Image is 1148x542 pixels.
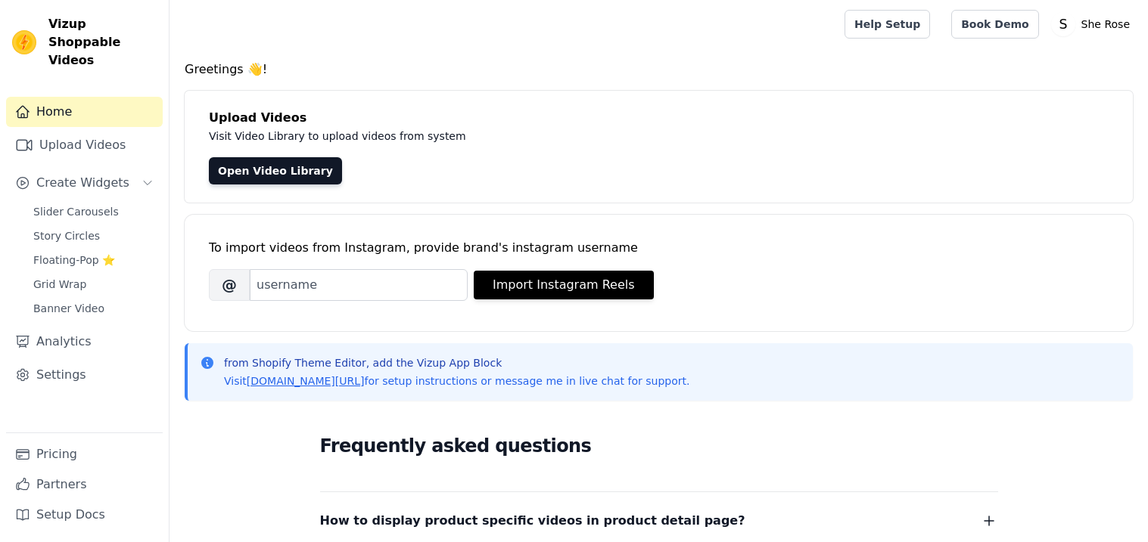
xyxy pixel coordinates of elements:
[24,274,163,295] a: Grid Wrap
[12,30,36,54] img: Vizup
[250,269,468,301] input: username
[474,271,654,299] button: Import Instagram Reels
[33,301,104,316] span: Banner Video
[1059,17,1067,32] text: S
[320,510,745,531] span: How to display product specific videos in product detail page?
[224,373,689,389] p: Visit for setup instructions or message me in live chat for support.
[48,15,157,70] span: Vizup Shoppable Videos
[845,10,930,39] a: Help Setup
[6,439,163,469] a: Pricing
[24,201,163,222] a: Slider Carousels
[185,60,1133,79] h4: Greetings 👋!
[320,510,998,531] button: How to display product specific videos in product detail page?
[209,239,1109,257] div: To import videos from Instagram, provide brand's instagram username
[6,97,163,127] a: Home
[951,10,1038,39] a: Book Demo
[209,157,342,184] a: Open Video Library
[6,168,163,198] button: Create Widgets
[209,127,887,145] p: Visit Video Library to upload videos from system
[6,500,163,530] a: Setup Docs
[24,298,163,319] a: Banner Video
[320,431,998,461] h2: Frequently asked questions
[33,228,100,243] span: Story Circles
[33,252,115,268] span: Floating-Pop ⭐
[1051,11,1136,38] button: S She Rose
[33,204,119,219] span: Slider Carousels
[1075,11,1136,38] p: She Rose
[6,469,163,500] a: Partners
[247,375,365,387] a: [DOMAIN_NAME][URL]
[24,249,163,271] a: Floating-Pop ⭐
[6,360,163,390] a: Settings
[6,130,163,160] a: Upload Videos
[6,327,163,357] a: Analytics
[224,355,689,370] p: from Shopify Theme Editor, add the Vizup App Block
[209,269,250,301] span: @
[24,225,163,246] a: Story Circles
[209,109,1109,127] h4: Upload Videos
[33,277,86,292] span: Grid Wrap
[36,174,129,192] span: Create Widgets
